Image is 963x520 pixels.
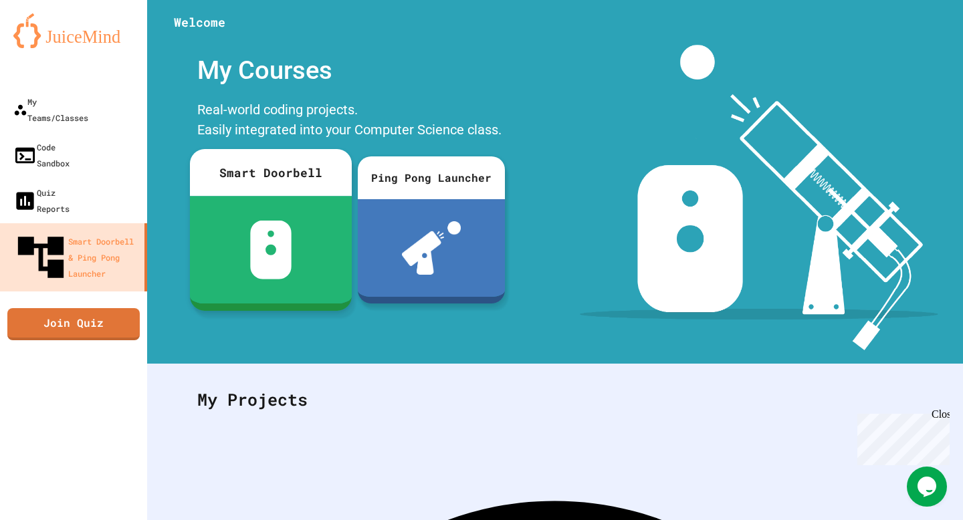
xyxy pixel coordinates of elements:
a: Join Quiz [7,308,140,340]
iframe: chat widget [907,467,950,507]
div: Quiz Reports [13,184,70,217]
div: Smart Doorbell & Ping Pong Launcher [13,230,139,285]
img: sdb-white.svg [250,221,292,279]
div: Ping Pong Launcher [358,156,505,199]
iframe: chat widget [852,408,950,465]
div: My Courses [191,45,512,96]
img: banner-image-my-projects.png [580,45,938,350]
div: Smart Doorbell [190,149,352,196]
div: My Teams/Classes [13,94,88,126]
div: Code Sandbox [13,139,70,171]
img: ppl-with-ball.png [402,221,461,275]
img: logo-orange.svg [13,13,134,48]
div: Real-world coding projects. Easily integrated into your Computer Science class. [191,96,512,146]
div: My Projects [184,374,926,426]
div: Chat with us now!Close [5,5,92,85]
